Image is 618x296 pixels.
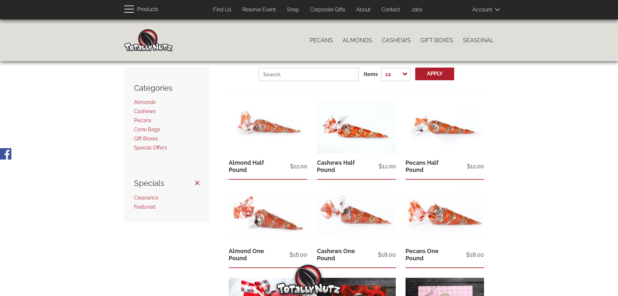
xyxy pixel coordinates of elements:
a: Cashews [377,33,416,47]
a: Seasonal [458,33,499,47]
a: Gift Boxes [134,135,158,142]
img: half pound of cinnamon roasted pecans [406,101,484,154]
a: Cashews Half Pound [317,159,355,173]
a: Cone Bags [134,126,160,133]
a: Gift Boxes [416,33,458,47]
img: half pound of cinnamon roasted cashews [317,101,395,154]
a: Pecans [305,33,338,47]
img: Home [124,29,173,51]
h3: Categories [134,84,200,92]
a: Pecans Half Pound [406,159,439,173]
a: Contact [377,4,405,16]
a: Almond One Pound [229,248,264,262]
a: Special Offers [134,145,167,151]
h3: Specials [134,179,200,187]
a: Pecans [134,117,151,123]
a: Almond Half Pound [229,159,264,173]
img: one pound of cinnamon-sugar glazed almonds inside a red and clear Totally Nutz poly bag [229,189,307,241]
a: Cashews One Pound [317,248,355,262]
a: Corporate Gifts [305,4,350,16]
img: 1 pound of freshly roasted cinnamon glazed pecans in a totally nutz poly bag [406,189,484,242]
a: Reserve Event [237,4,281,16]
img: Totally Nutz Logo [277,265,342,294]
a: Clearance [134,195,158,201]
a: Find Us [208,4,236,16]
a: Shop [282,4,304,16]
a: About [351,4,375,16]
span: Products [137,5,158,14]
img: 1 pound of freshly roasted cinnamon glazed cashews in a totally nutz poly bag [317,189,395,241]
a: Cashews [134,108,156,114]
input: Search [259,68,359,81]
button: Apply [415,68,454,80]
img: half pound of cinnamon-sugar glazed almonds inside a red and clear Totally Nutz poly bag [229,101,307,153]
a: Featured [134,204,155,210]
a: Almonds [134,99,156,105]
a: Jobs [406,4,427,16]
a: Almonds [338,33,377,47]
label: Items [364,71,378,78]
a: Pecans One Pound [406,248,439,262]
